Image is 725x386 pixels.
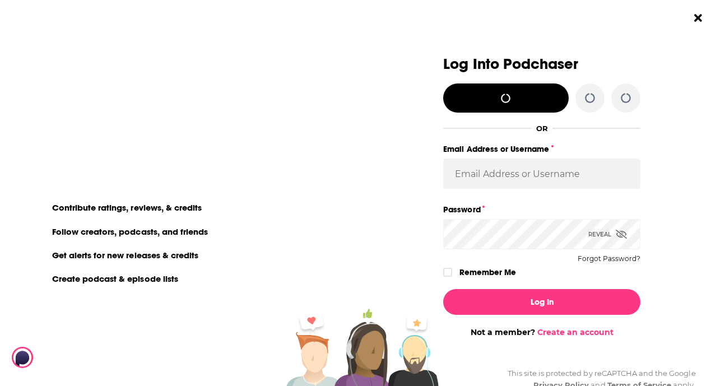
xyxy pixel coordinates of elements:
[12,347,110,368] a: Podchaser - Follow, Share and Rate Podcasts
[578,255,640,263] button: Forgot Password?
[45,224,216,239] li: Follow creators, podcasts, and friends
[443,142,640,156] label: Email Address or Username
[45,248,206,262] li: Get alerts for new releases & credits
[536,124,548,133] div: OR
[443,56,640,72] h3: Log Into Podchaser
[537,327,614,337] a: Create an account
[459,265,516,280] label: Remember Me
[443,289,640,315] button: Log In
[443,327,640,337] div: Not a member?
[45,180,269,191] li: On Podchaser you can:
[687,7,709,29] button: Close Button
[443,202,640,217] label: Password
[443,159,640,189] input: Email Address or Username
[99,59,210,75] a: create an account
[12,347,119,368] img: Podchaser - Follow, Share and Rate Podcasts
[45,200,210,215] li: Contribute ratings, reviews, & credits
[45,271,186,286] li: Create podcast & episode lists
[588,219,627,249] div: Reveal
